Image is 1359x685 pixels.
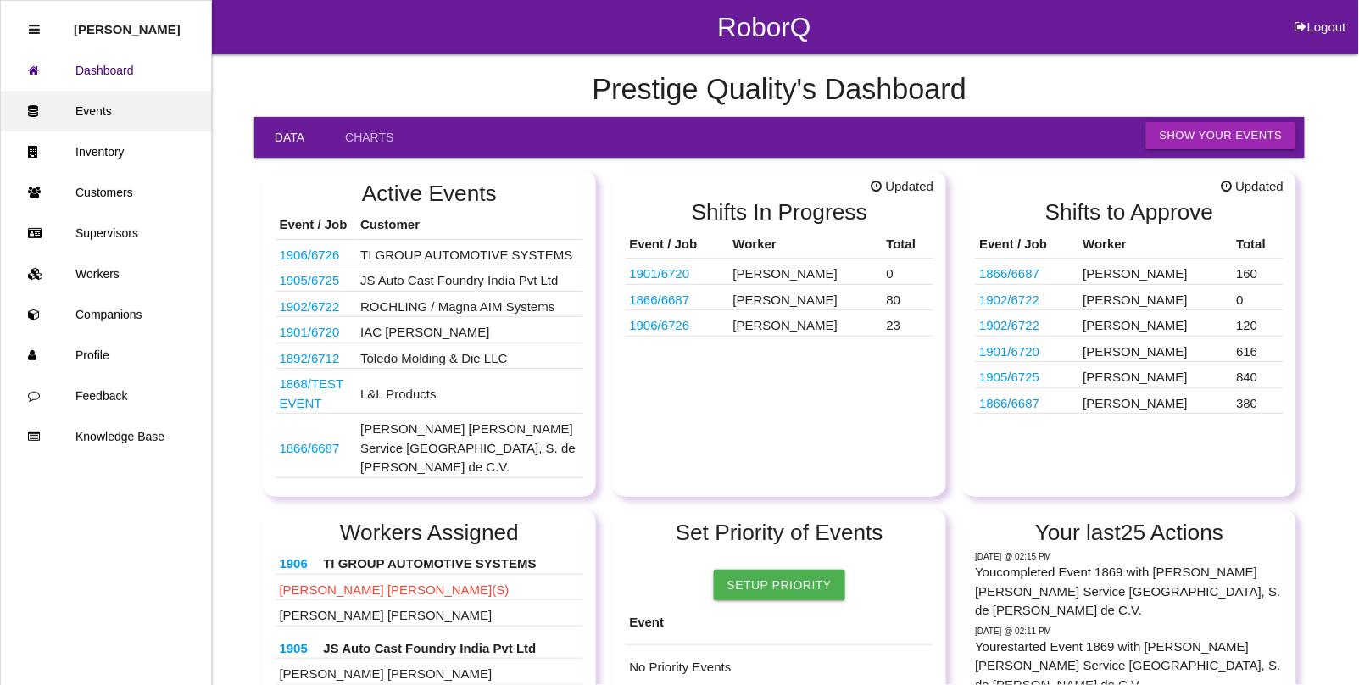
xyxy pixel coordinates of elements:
td: Toledo Molding & Die LLC [356,342,583,369]
a: Charts [325,117,414,158]
a: 1902/6722 [979,318,1039,332]
p: Monday @ 02:15 PM [975,550,1284,563]
a: 1905 [280,641,308,655]
span: Updated [1221,177,1284,197]
td: 840 [1233,362,1284,388]
th: Total [1233,231,1284,259]
td: L&L Products [356,369,583,414]
td: 0 [883,259,934,285]
td: 0 [1233,284,1284,310]
td: [PERSON_NAME] [1079,336,1233,362]
a: Profile [1,335,211,376]
a: 1901/6720 [630,266,690,281]
td: [PERSON_NAME] [1079,310,1233,337]
td: TEST EVENT [276,369,357,414]
tr: 68425775AD [975,284,1284,310]
h2: Your last 25 Actions [975,521,1284,545]
th: Total [883,231,934,259]
td: 68425775AD [276,291,357,317]
td: [PERSON_NAME] [1079,362,1233,388]
td: 616 [1233,336,1284,362]
td: HJPA0013ACF30 [626,310,729,337]
a: Customers [1,172,211,213]
td: [PERSON_NAME] [PERSON_NAME] [276,600,584,627]
h4: Prestige Quality 's Dashboard [254,74,1305,106]
td: [PERSON_NAME] [729,310,883,337]
td: 68546289AB (@ Magna AIM) [276,414,357,478]
td: PJ6B S045A76 AG3JA6 [276,317,357,343]
a: Supervisors [1,213,211,253]
a: Companions [1,294,211,335]
td: 68427781AA; 68340793AA [276,342,357,369]
p: You completed Event 1869 with [PERSON_NAME] [PERSON_NAME] Service [GEOGRAPHIC_DATA], S. de [PERSO... [975,563,1284,621]
td: 68546289AB (@ Magna AIM) [626,284,729,310]
a: 1866/6687 [979,266,1039,281]
th: Event [626,600,934,645]
a: 1868/TEST EVENT [280,376,344,410]
a: 1866/6687 [280,441,340,455]
th: Worker [729,231,883,259]
h2: Shifts to Approve [975,200,1284,225]
td: [PERSON_NAME] [1079,284,1233,310]
h2: Workers Assigned [276,521,584,545]
a: 1906/6726 [630,318,690,332]
tr: 68546289AB (@ Magna AIM) [975,259,1284,285]
th: TI GROUP AUTOMOTIVE SYSTEMS [319,550,583,574]
th: HJPA0013ACF30 [276,550,320,574]
th: 10301666 [276,635,320,659]
a: Dashboard [1,50,211,91]
th: Event / Job [276,211,357,239]
td: 23 [883,310,934,337]
a: 1906 [280,556,308,571]
h2: Shifts In Progress [626,200,934,225]
div: Close [29,9,40,50]
td: [PERSON_NAME] [PERSON_NAME] (S) [276,574,584,600]
a: Knowledge Base [1,416,211,457]
th: Event / Job [626,231,729,259]
td: [PERSON_NAME] [PERSON_NAME] Service [GEOGRAPHIC_DATA], S. de [PERSON_NAME] de C.V. [356,414,583,478]
tr: 68546289AB (@ Magna AIM) [626,284,934,310]
a: Events [1,91,211,131]
th: Worker [1079,231,1233,259]
td: 120 [1233,310,1284,337]
td: 160 [1233,259,1284,285]
p: Monday @ 02:11 PM [975,625,1284,638]
tr: HJPA0013ACF30 [626,310,934,337]
th: JS Auto Cast Foundry India Pvt Ltd [319,635,583,659]
a: Feedback [1,376,211,416]
a: 1906/6726 [280,248,340,262]
a: Workers [1,253,211,294]
a: Data [254,117,325,158]
p: Rosie Blandino [74,9,181,36]
td: IAC [PERSON_NAME] [356,317,583,343]
td: [PERSON_NAME] [729,284,883,310]
a: 1905/6725 [280,273,340,287]
td: ROCHLING / Magna AIM Systems [356,291,583,317]
a: Inventory [1,131,211,172]
button: Show Your Events [1146,122,1296,149]
a: 1902/6722 [280,299,340,314]
a: 1866/6687 [979,396,1039,410]
h2: Active Events [276,181,584,206]
a: 1892/6712 [280,351,340,365]
th: Event / Job [975,231,1078,259]
tr: 10301666 [975,362,1284,388]
td: JS Auto Cast Foundry India Pvt Ltd [356,265,583,292]
a: 1905/6725 [979,370,1039,384]
td: 10301666 [276,265,357,292]
a: Setup Priority [714,570,845,600]
th: Customer [356,211,583,239]
td: [PERSON_NAME] [PERSON_NAME] [276,659,584,685]
td: HJPA0013ACF30 [276,239,357,265]
td: PJ6B S045A76 AG3JA6 [626,259,729,285]
tr: 68425775AD [975,310,1284,337]
a: 1866/6687 [630,292,690,307]
td: [PERSON_NAME] [729,259,883,285]
a: 1902/6722 [979,292,1039,307]
tr: PJ6B S045A76 AG3JA6 [975,336,1284,362]
h2: Set Priority of Events [626,521,934,545]
td: 80 [883,284,934,310]
tr: PJ6B S045A76 AG3JA6 [626,259,934,285]
tr: 68546289AB (@ Magna AIM) [975,387,1284,414]
span: Updated [871,177,933,197]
